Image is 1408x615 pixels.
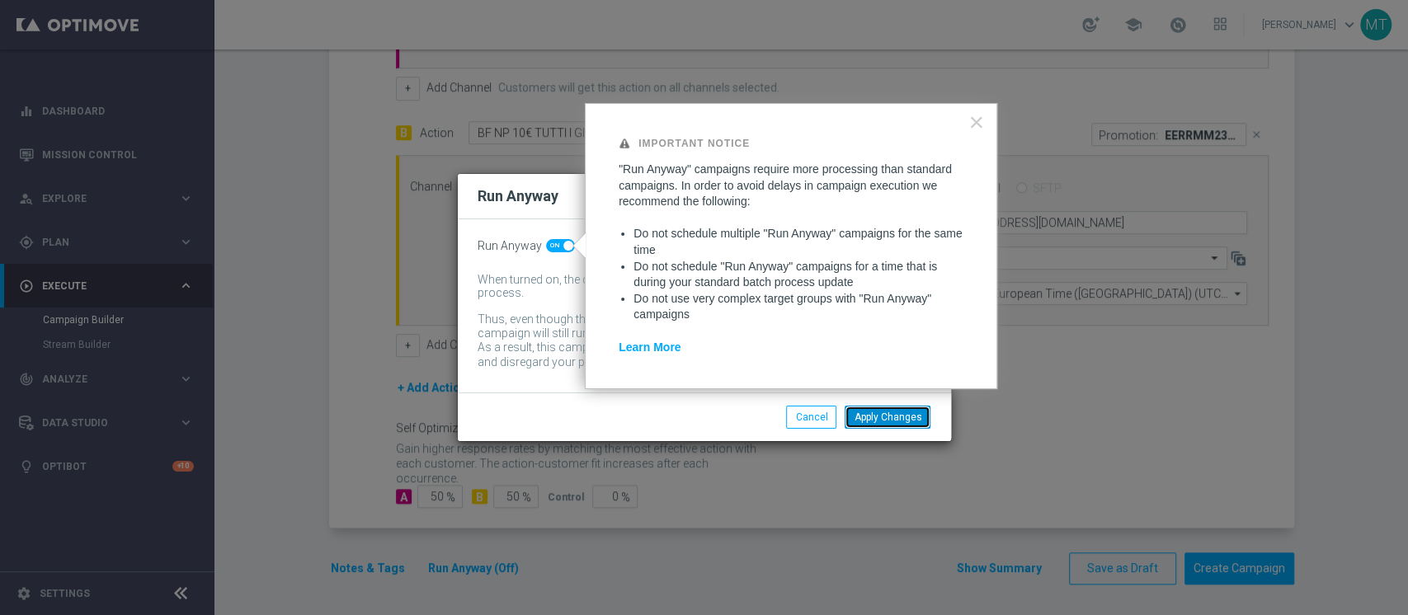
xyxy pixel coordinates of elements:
[619,162,963,210] p: "Run Anyway" campaigns require more processing than standard campaigns. In order to avoid delays ...
[478,340,906,373] div: As a result, this campaign might include customers whose data has been changed and disregard your...
[638,138,750,149] strong: Important Notice
[633,226,963,258] li: Do not schedule multiple "Run Anyway" campaigns for the same time
[845,406,930,429] button: Apply Changes
[633,291,963,323] li: Do not use very complex target groups with "Run Anyway" campaigns
[478,273,906,301] div: When turned on, the campaign will be executed regardless of your site's batch-data process.
[619,340,680,354] a: Learn More
[478,312,906,340] div: Thus, even though the batch-data process might not be complete by then, the campaign will still r...
[786,406,836,429] button: Cancel
[968,109,984,135] button: Close
[633,259,963,291] li: Do not schedule "Run Anyway" campaigns for a time that is during your standard batch process update
[478,239,542,253] span: Run Anyway
[478,186,558,206] h2: Run Anyway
